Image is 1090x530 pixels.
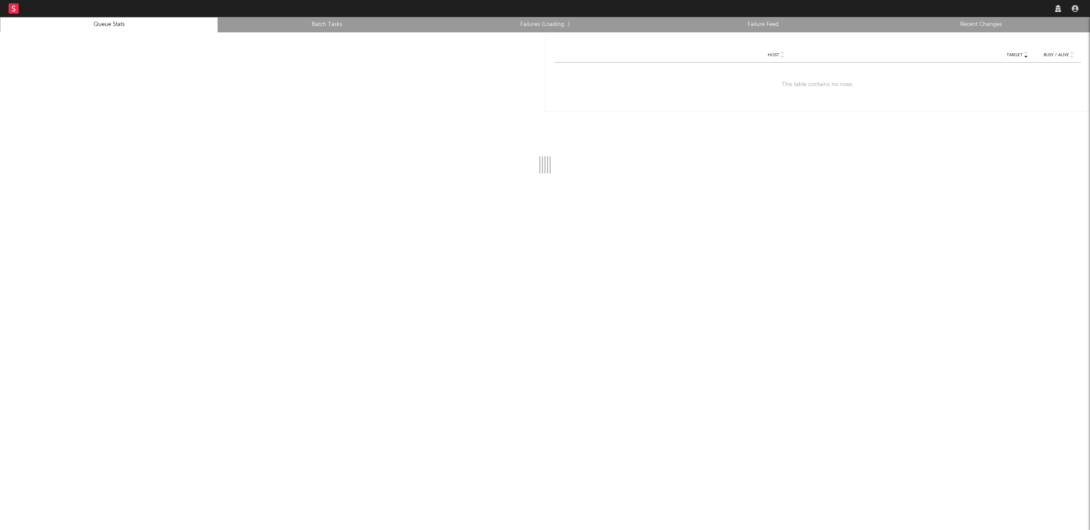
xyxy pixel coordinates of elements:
[1044,52,1069,58] span: Busy / Alive
[5,20,213,30] a: Queue Stats
[1007,52,1023,58] span: Target
[223,20,431,30] a: Batch Tasks
[768,52,779,58] span: Host
[554,63,1081,107] div: This table contains no rows.
[441,20,649,30] a: Failures (Loading...)
[877,20,1085,30] a: Recent Changes
[659,20,867,30] a: Failure Feed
